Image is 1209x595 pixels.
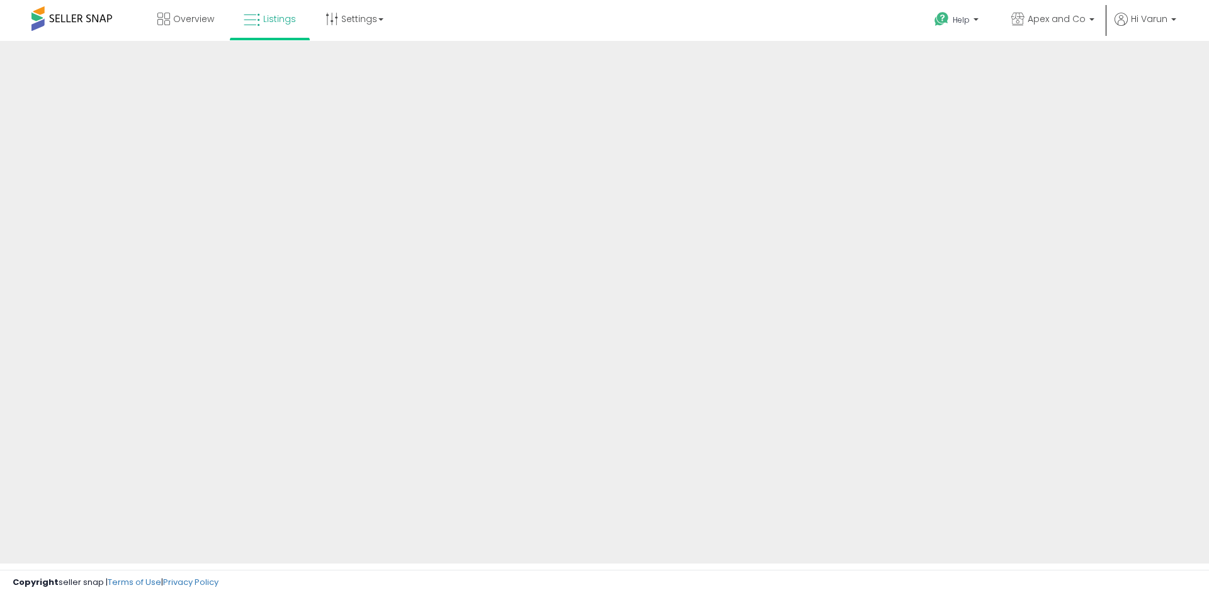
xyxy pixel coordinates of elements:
[1131,13,1167,25] span: Hi Varun
[934,11,950,27] i: Get Help
[173,13,214,25] span: Overview
[953,14,970,25] span: Help
[263,13,296,25] span: Listings
[1115,13,1176,41] a: Hi Varun
[924,2,991,41] a: Help
[1028,13,1086,25] span: Apex and Co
